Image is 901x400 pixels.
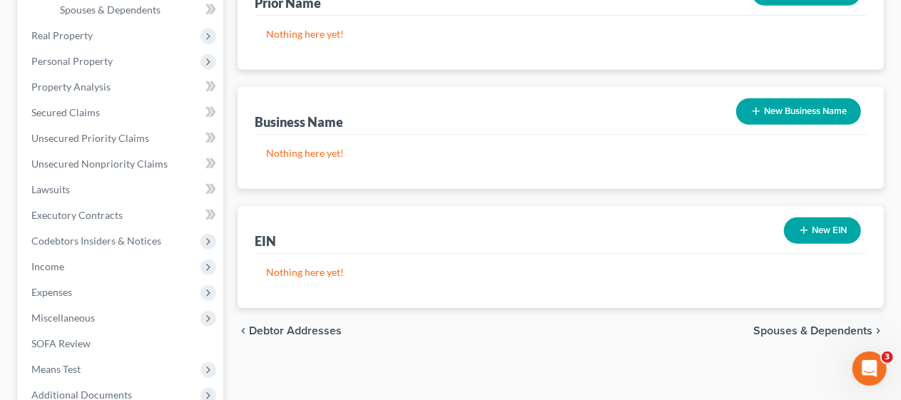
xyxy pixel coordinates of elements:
span: Means Test [31,363,81,375]
span: Property Analysis [31,81,111,93]
span: Executory Contracts [31,209,123,221]
span: Miscellaneous [31,312,95,324]
span: Codebtors Insiders & Notices [31,235,161,247]
span: 3 [882,352,893,363]
span: Unsecured Priority Claims [31,132,149,144]
a: Secured Claims [20,100,223,125]
a: SOFA Review [20,331,223,357]
span: Income [31,260,64,272]
a: Unsecured Priority Claims [20,125,223,151]
p: Nothing here yet! [266,146,855,160]
span: Personal Property [31,55,113,67]
button: New EIN [784,217,861,244]
a: Executory Contracts [20,202,223,228]
span: Lawsuits [31,183,70,195]
i: chevron_right [872,325,884,337]
span: SOFA Review [31,337,91,349]
span: Real Property [31,29,93,41]
button: Spouses & Dependents chevron_right [753,325,884,337]
button: New Business Name [736,98,861,125]
span: Expenses [31,286,72,298]
iframe: Intercom live chat [852,352,887,386]
p: Nothing here yet! [266,265,855,280]
span: Unsecured Nonpriority Claims [31,158,168,170]
a: Lawsuits [20,177,223,202]
span: Spouses & Dependents [753,325,872,337]
a: Unsecured Nonpriority Claims [20,151,223,177]
span: Debtor Addresses [249,325,342,337]
i: chevron_left [238,325,249,337]
div: Business Name [255,113,343,130]
span: Spouses & Dependents [60,4,161,16]
a: Property Analysis [20,74,223,100]
span: Secured Claims [31,106,100,118]
div: EIN [255,232,276,250]
button: chevron_left Debtor Addresses [238,325,342,337]
p: Nothing here yet! [266,27,855,41]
